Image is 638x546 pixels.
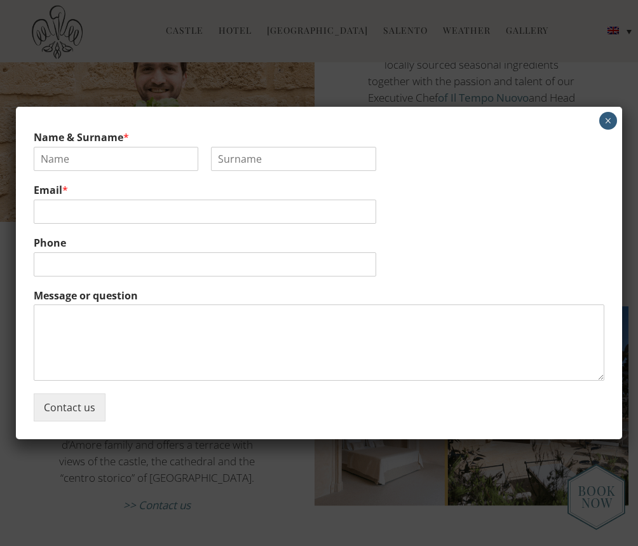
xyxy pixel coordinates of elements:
[34,236,604,250] label: Phone
[34,289,604,303] label: Message or question
[34,184,604,197] label: Email
[34,147,198,171] input: Name
[211,147,376,171] input: Surname
[34,131,604,144] label: Name & Surname
[599,112,617,130] button: Close
[34,393,105,421] button: Contact us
